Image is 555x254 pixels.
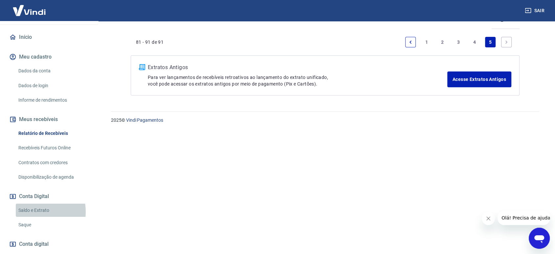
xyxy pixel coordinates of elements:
span: Conta digital [19,240,49,249]
button: Meu cadastro [8,50,90,64]
p: Para ver lançamentos de recebíveis retroativos ao lançamento do extrato unificado, você pode aces... [148,74,447,87]
img: ícone [139,64,145,70]
iframe: Fechar mensagem [482,212,495,225]
button: Meus recebíveis [8,112,90,127]
p: 2025 © [111,117,539,124]
a: Disponibilização de agenda [16,170,90,184]
a: Page 5 is your current page [485,37,496,47]
a: Início [8,30,90,44]
p: 81 - 91 de 91 [136,39,164,45]
a: Page 3 [453,37,464,47]
a: Recebíveis Futuros Online [16,141,90,155]
a: Contratos com credores [16,156,90,169]
a: Vindi Pagamentos [126,117,163,123]
a: Page 4 [469,37,480,47]
a: Previous page [405,37,416,47]
a: Conta digital [8,237,90,251]
span: Olá! Precisa de ajuda? [4,5,55,10]
p: Extratos Antigos [148,63,447,71]
button: Sair [523,5,547,17]
iframe: Mensagem da empresa [498,211,550,225]
a: Page 2 [437,37,448,47]
a: Dados da conta [16,64,90,78]
a: Next page [501,37,512,47]
a: Page 1 [421,37,432,47]
a: Saque [16,218,90,232]
a: Dados de login [16,79,90,92]
a: Saldo e Extrato [16,204,90,217]
button: Conta Digital [8,189,90,204]
a: Informe de rendimentos [16,93,90,107]
iframe: Botão para abrir a janela de mensagens [529,228,550,249]
ul: Pagination [403,34,514,50]
a: Relatório de Recebíveis [16,127,90,140]
img: Vindi [8,0,51,20]
a: Acesse Extratos Antigos [447,71,511,87]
